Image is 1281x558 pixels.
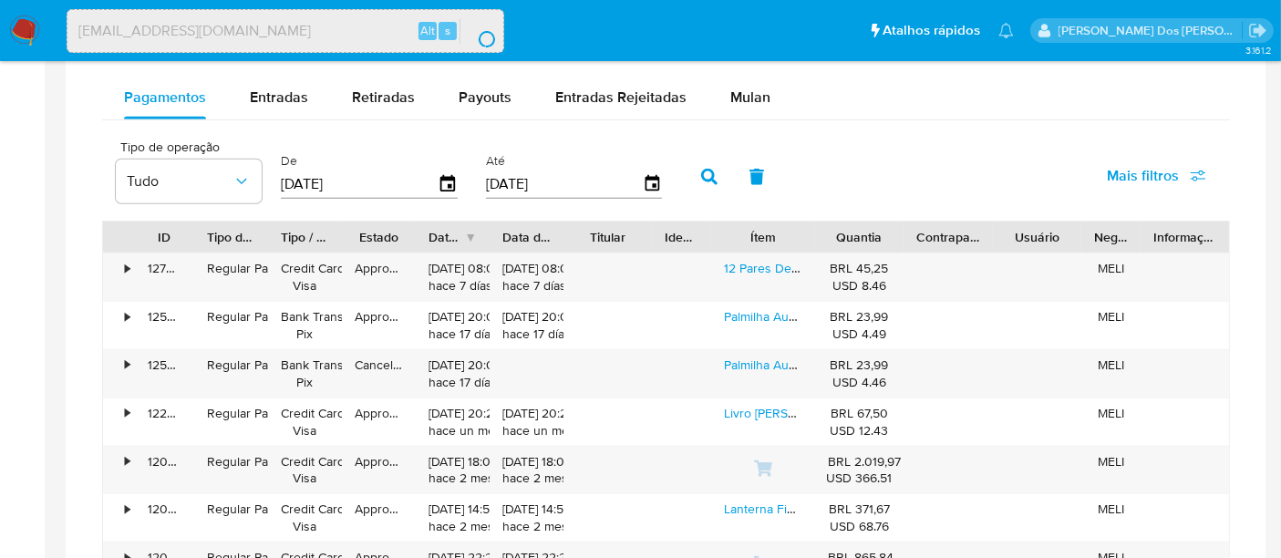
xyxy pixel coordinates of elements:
a: Notificações [998,23,1014,38]
span: 3.161.2 [1245,43,1272,57]
a: Sair [1248,21,1267,40]
button: search-icon [460,18,497,44]
span: Atalhos rápidos [883,21,980,40]
input: Pesquise usuários ou casos... [67,19,503,43]
span: s [445,22,450,39]
span: Alt [420,22,435,39]
p: renato.lopes@mercadopago.com.br [1059,22,1243,39]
